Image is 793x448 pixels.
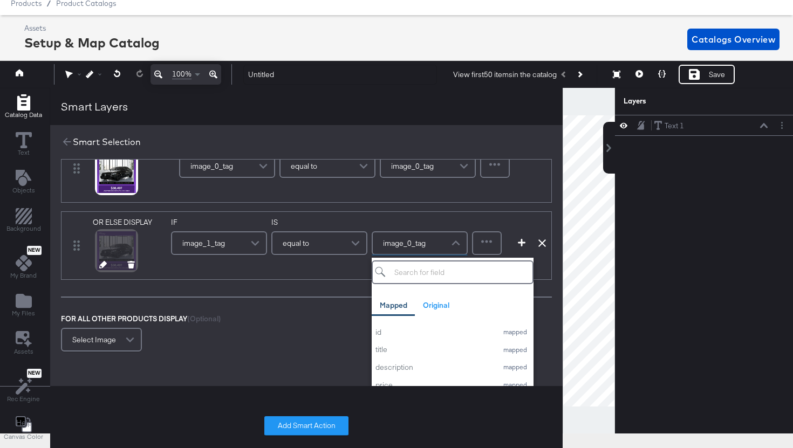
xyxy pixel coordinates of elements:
div: price [375,380,492,390]
button: titlemapped [372,341,534,359]
label: IF [171,217,267,228]
div: FOR ALL OTHER PRODUCTS DISPLAY [61,314,331,324]
div: mapped [500,363,530,371]
button: Text [9,130,38,161]
div: mapped [500,346,530,354]
span: equal to [283,234,309,252]
a: Help [16,418,32,428]
label: IS [271,217,367,228]
button: idmapped [372,323,534,341]
div: Select Image [62,329,141,350]
div: OR ELSE DISPLAY [93,217,155,275]
input: Search for field [372,260,534,284]
span: Background [6,224,41,233]
div: Setup & Map Catalog [24,33,160,52]
div: mapped [500,381,530,389]
span: Canvas Color [4,432,43,441]
span: Objects [12,186,35,195]
button: Layer Options [776,120,788,131]
div: mapped [500,328,530,336]
button: Text 1 [654,120,685,132]
span: equal to [291,157,317,175]
div: Smart Selection [73,136,141,148]
div: View first 50 items in the catalog [453,70,557,80]
div: DISPLAY [93,140,155,198]
span: Rec Engine [7,395,40,403]
button: Assets [8,328,40,359]
span: image_0_tag [190,157,233,175]
span: 100% [172,69,192,79]
button: Add Text [6,168,42,198]
div: title [375,344,492,355]
div: Text 1 [665,121,684,131]
button: Save [679,65,735,84]
span: Catalog Data [5,111,42,119]
button: Add Files [5,290,42,321]
span: Catalogs Overview [692,32,775,47]
div: Save [709,70,725,80]
div: id [375,327,492,337]
span: My Files [12,309,35,318]
span: image_0_tag [391,157,434,175]
div: Original [423,300,449,311]
button: Catalogs Overview [687,29,780,50]
button: NewRec Engine [1,366,46,406]
button: Help [9,413,39,433]
span: image_0_tag [383,234,426,252]
span: image_1_tag [182,234,225,252]
div: Mapped [380,300,407,311]
div: Smart Layers [61,99,128,114]
span: New [27,247,42,254]
button: descriptionmapped [372,359,534,376]
span: My Brand [10,271,37,280]
button: NewMy Brand [4,243,43,283]
div: description [375,362,492,373]
span: New [27,370,42,377]
div: Assets [24,23,160,33]
span: Assets [14,347,33,356]
div: Layers [624,96,734,106]
span: (Optional) [187,314,221,323]
span: Text [18,148,30,157]
button: Next Product [572,65,587,84]
button: Add Smart Action [264,416,348,436]
button: pricemapped [372,376,534,394]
